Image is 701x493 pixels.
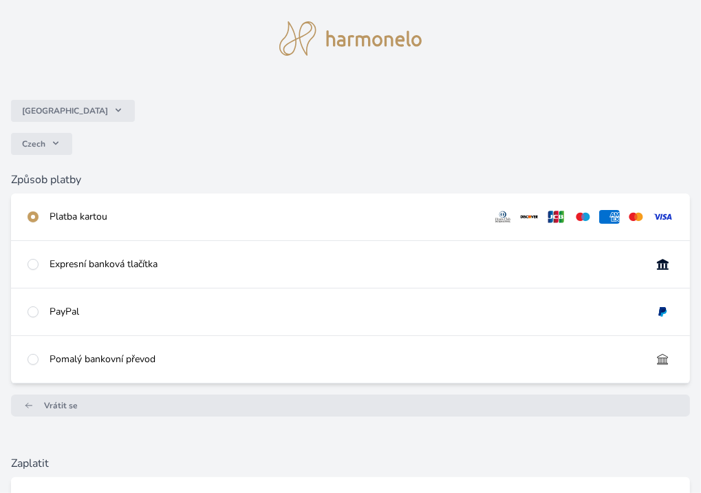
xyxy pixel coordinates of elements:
[493,210,514,224] img: diners.svg
[50,210,482,224] div: Platba kartou
[44,400,78,411] span: Vrátit se
[572,210,594,224] img: maestro.svg
[11,133,72,155] button: Czech
[652,305,673,319] img: paypal.svg
[50,353,641,366] div: Pomalý bankovní převod
[652,353,673,366] img: bankTransfer_IBAN.svg
[50,258,641,271] div: Expresní banková tlačítka
[22,138,45,149] span: Czech
[652,258,673,271] img: onlineBanking_CZ.svg
[50,305,641,319] div: PayPal
[22,105,108,116] span: [GEOGRAPHIC_DATA]
[11,171,690,188] h6: Způsob platby
[599,210,621,224] img: amex.svg
[625,210,647,224] img: mc.svg
[11,100,135,122] button: [GEOGRAPHIC_DATA]
[11,455,690,472] h6: Zaplatit
[546,210,567,224] img: jcb.svg
[652,210,673,224] img: visa.svg
[279,21,422,56] img: logo.svg
[11,395,690,417] a: Vrátit se
[519,210,540,224] img: discover.svg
